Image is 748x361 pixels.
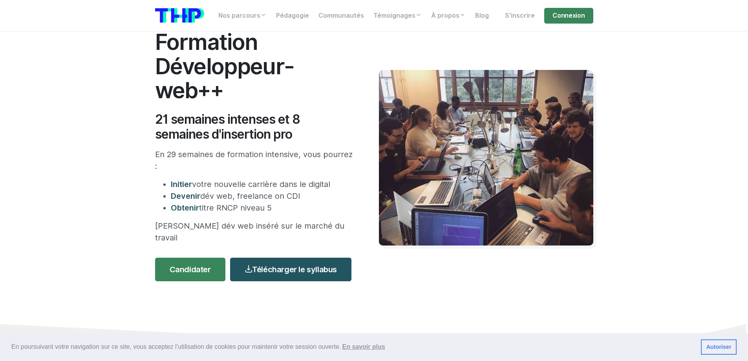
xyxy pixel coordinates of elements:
[171,203,199,213] span: Obtenir
[11,341,695,353] span: En poursuivant votre navigation sur ce site, vous acceptez l’utilisation de cookies pour mainteni...
[701,339,737,355] a: dismiss cookie message
[171,202,355,214] li: titre RNCP niveau 5
[314,8,369,24] a: Communautés
[470,8,494,24] a: Blog
[155,220,355,244] p: [PERSON_NAME] dév web inséré sur le marché du travail
[155,8,204,23] img: logo
[544,8,593,24] a: Connexion
[171,191,200,201] span: Devenir
[426,8,470,24] a: À propos
[271,8,314,24] a: Pédagogie
[155,148,355,172] p: En 29 semaines de formation intensive, vous pourrez :
[341,341,386,353] a: learn more about cookies
[171,178,355,190] li: votre nouvelle carrière dans le digital
[369,8,426,24] a: Témoignages
[500,8,540,24] a: S'inscrire
[230,258,351,281] a: Télécharger le syllabus
[214,8,271,24] a: Nos parcours
[171,180,192,189] span: Initier
[379,70,593,246] img: Travail
[171,190,355,202] li: dév web, freelance on CDI
[155,258,225,281] a: Candidater
[155,30,355,103] h1: Formation Développeur-web++
[155,112,355,142] h2: 21 semaines intenses et 8 semaines d'insertion pro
